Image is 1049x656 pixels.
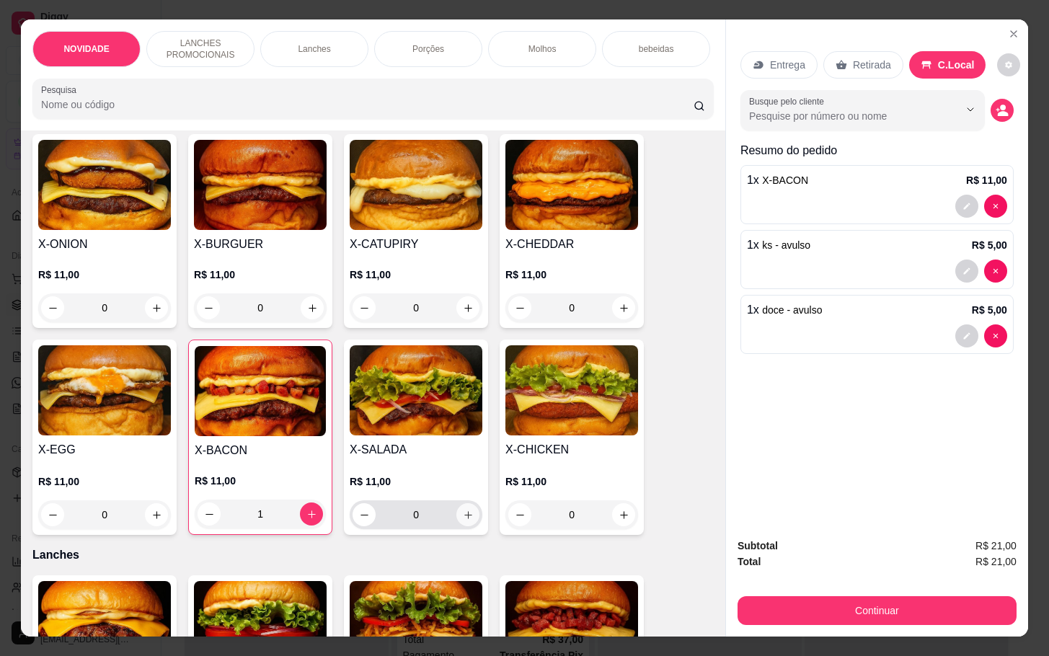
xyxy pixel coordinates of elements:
[350,474,482,489] p: R$ 11,00
[984,195,1007,218] button: decrease-product-quantity
[508,503,531,526] button: decrease-product-quantity
[505,345,638,435] img: product-image
[508,296,531,319] button: decrease-product-quantity
[195,442,326,459] h4: X-BACON
[762,174,808,186] span: X-BACON
[301,296,324,319] button: increase-product-quantity
[195,474,326,488] p: R$ 11,00
[350,345,482,435] img: product-image
[749,109,936,123] input: Busque pelo cliente
[38,140,171,230] img: product-image
[456,296,479,319] button: increase-product-quantity
[997,53,1020,76] button: decrease-product-quantity
[353,503,376,526] button: decrease-product-quantity
[528,43,557,55] p: Molhos
[194,236,327,253] h4: X-BURGUER
[350,140,482,230] img: product-image
[412,43,444,55] p: Porções
[738,596,1017,625] button: Continuar
[195,346,326,436] img: product-image
[770,58,805,72] p: Entrega
[38,474,171,489] p: R$ 11,00
[198,502,221,526] button: decrease-product-quantity
[938,58,975,72] p: C.Local
[300,502,323,526] button: increase-product-quantity
[38,267,171,282] p: R$ 11,00
[966,173,1007,187] p: R$ 11,00
[738,556,761,567] strong: Total
[41,84,81,96] label: Pesquisa
[984,324,1007,347] button: decrease-product-quantity
[350,441,482,458] h4: X-SALADA
[747,236,810,254] p: 1 x
[145,296,168,319] button: increase-product-quantity
[747,301,823,319] p: 1 x
[1002,22,1025,45] button: Close
[959,98,982,121] button: Show suggestions
[505,140,638,230] img: product-image
[505,236,638,253] h4: X-CHEDDAR
[456,503,479,526] button: increase-product-quantity
[505,441,638,458] h4: X-CHICKEN
[740,142,1014,159] p: Resumo do pedido
[984,260,1007,283] button: decrease-product-quantity
[955,324,978,347] button: decrease-product-quantity
[749,95,829,107] label: Busque pelo cliente
[350,267,482,282] p: R$ 11,00
[197,296,220,319] button: decrease-product-quantity
[38,441,171,458] h4: X-EGG
[194,140,327,230] img: product-image
[505,474,638,489] p: R$ 11,00
[38,236,171,253] h4: X-ONION
[159,37,242,61] p: LANCHES PROMOCIONAIS
[41,296,64,319] button: decrease-product-quantity
[738,540,778,551] strong: Subtotal
[762,239,810,251] span: ks - avulso
[853,58,891,72] p: Retirada
[145,503,168,526] button: increase-product-quantity
[639,43,674,55] p: bebeidas
[38,345,171,435] img: product-image
[32,546,714,564] p: Lanches
[955,195,978,218] button: decrease-product-quantity
[505,267,638,282] p: R$ 11,00
[762,304,822,316] span: doce - avulso
[991,99,1014,122] button: decrease-product-quantity
[612,503,635,526] button: increase-product-quantity
[353,296,376,319] button: decrease-product-quantity
[955,260,978,283] button: decrease-product-quantity
[63,43,109,55] p: NOVIDADE
[41,503,64,526] button: decrease-product-quantity
[975,538,1017,554] span: R$ 21,00
[41,97,694,112] input: Pesquisa
[298,43,330,55] p: Lanches
[972,238,1007,252] p: R$ 5,00
[350,236,482,253] h4: X-CATUPIRY
[612,296,635,319] button: increase-product-quantity
[194,267,327,282] p: R$ 11,00
[975,554,1017,569] span: R$ 21,00
[747,172,808,189] p: 1 x
[972,303,1007,317] p: R$ 5,00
